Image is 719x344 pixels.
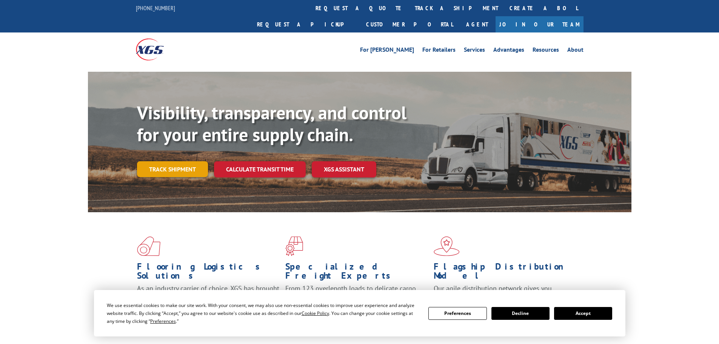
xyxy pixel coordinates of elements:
[459,16,496,32] a: Agent
[312,161,376,177] a: XGS ASSISTANT
[214,161,306,177] a: Calculate transit time
[285,262,428,284] h1: Specialized Freight Experts
[136,4,175,12] a: [PHONE_NUMBER]
[137,101,406,146] b: Visibility, transparency, and control for your entire supply chain.
[434,262,576,284] h1: Flagship Distribution Model
[554,307,612,320] button: Accept
[137,262,280,284] h1: Flooring Logistics Solutions
[251,16,360,32] a: Request a pickup
[434,284,573,302] span: Our agile distribution network gives you nationwide inventory management on demand.
[567,47,584,55] a: About
[464,47,485,55] a: Services
[533,47,559,55] a: Resources
[360,16,459,32] a: Customer Portal
[137,236,160,256] img: xgs-icon-total-supply-chain-intelligence-red
[285,236,303,256] img: xgs-icon-focused-on-flooring-red
[434,236,460,256] img: xgs-icon-flagship-distribution-model-red
[422,47,456,55] a: For Retailers
[137,284,279,311] span: As an industry carrier of choice, XGS has brought innovation and dedication to flooring logistics...
[107,301,419,325] div: We use essential cookies to make our site work. With your consent, we may also use non-essential ...
[150,318,176,324] span: Preferences
[491,307,550,320] button: Decline
[302,310,329,316] span: Cookie Policy
[496,16,584,32] a: Join Our Team
[360,47,414,55] a: For [PERSON_NAME]
[94,290,625,336] div: Cookie Consent Prompt
[493,47,524,55] a: Advantages
[428,307,487,320] button: Preferences
[285,284,428,318] p: From 123 overlength loads to delicate cargo, our experienced staff knows the best way to move you...
[137,161,208,177] a: Track shipment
